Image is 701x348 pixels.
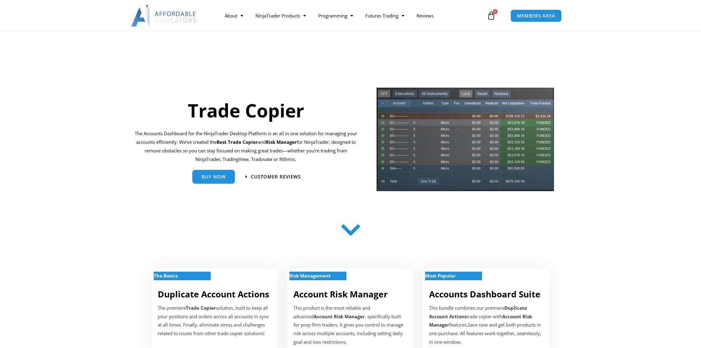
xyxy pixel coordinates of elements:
[429,305,527,319] b: Duplicate Account Actions
[131,5,197,27] img: LogoAI | Affordable Indicators – NinjaTrader
[135,129,357,163] p: The Accounts Dashboard for the NinjaTrader Desktop Platform is an all in one solution for managin...
[478,7,505,25] a: 0
[425,273,456,279] strong: Most Popular
[376,87,555,196] img: tradecopier | Affordable Indicators – NinjaTrader
[158,304,272,338] p: The premiere solution, built to keep all your positions and orders across all accounts in sync at...
[251,174,301,179] span: Customer Reviews
[493,9,498,14] span: 0
[246,174,301,179] a: Customer Reviews
[217,139,258,145] b: Best Trade Copier
[249,9,312,23] a: NinjaTrader Products
[314,313,365,319] strong: Account Risk Manager
[410,9,440,23] a: Reviews
[429,304,543,346] div: This bundle combines our premiere trade copier with features Save now and get both products in on...
[219,9,249,23] a: About
[158,288,269,300] a: Duplicate Account Actions
[219,9,485,23] nav: Menu
[312,9,359,23] a: Programming
[135,98,357,123] h1: Trade Copier
[202,174,226,179] span: Buy Now
[186,305,216,311] strong: Trade Copier
[192,170,235,184] a: Buy Now
[517,13,555,18] span: MEMBERS AREA
[266,139,297,145] strong: Risk Manager
[154,273,178,279] strong: The Basics
[289,273,331,279] strong: Risk Management
[293,288,388,300] a: Account Risk Manager
[511,10,562,22] a: MEMBERS AREA
[359,9,410,23] a: Futures Trading
[429,288,541,300] a: Accounts Dashboard Suite
[293,304,408,346] p: This product is the most reliable and advanced , specifically built for prop firm traders. It giv...
[466,322,468,328] b: .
